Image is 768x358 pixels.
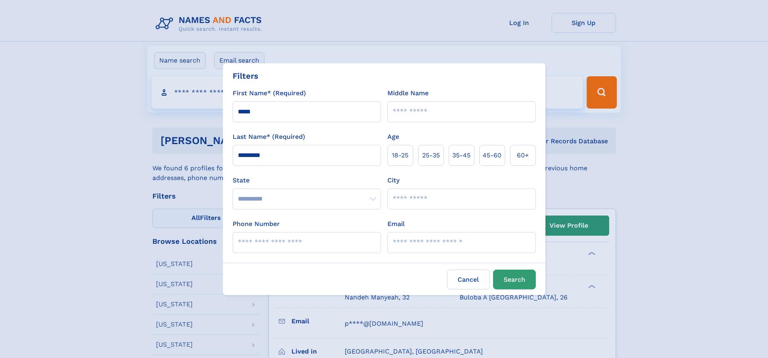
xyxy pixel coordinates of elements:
[447,270,490,289] label: Cancel
[233,70,258,82] div: Filters
[233,219,280,229] label: Phone Number
[452,151,470,160] span: 35‑45
[387,219,405,229] label: Email
[392,151,408,160] span: 18‑25
[233,132,305,142] label: Last Name* (Required)
[233,88,306,98] label: First Name* (Required)
[483,151,502,160] span: 45‑60
[493,270,536,289] button: Search
[387,132,399,142] label: Age
[517,151,529,160] span: 60+
[387,88,429,98] label: Middle Name
[422,151,440,160] span: 25‑35
[233,176,381,185] label: State
[387,176,400,185] label: City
